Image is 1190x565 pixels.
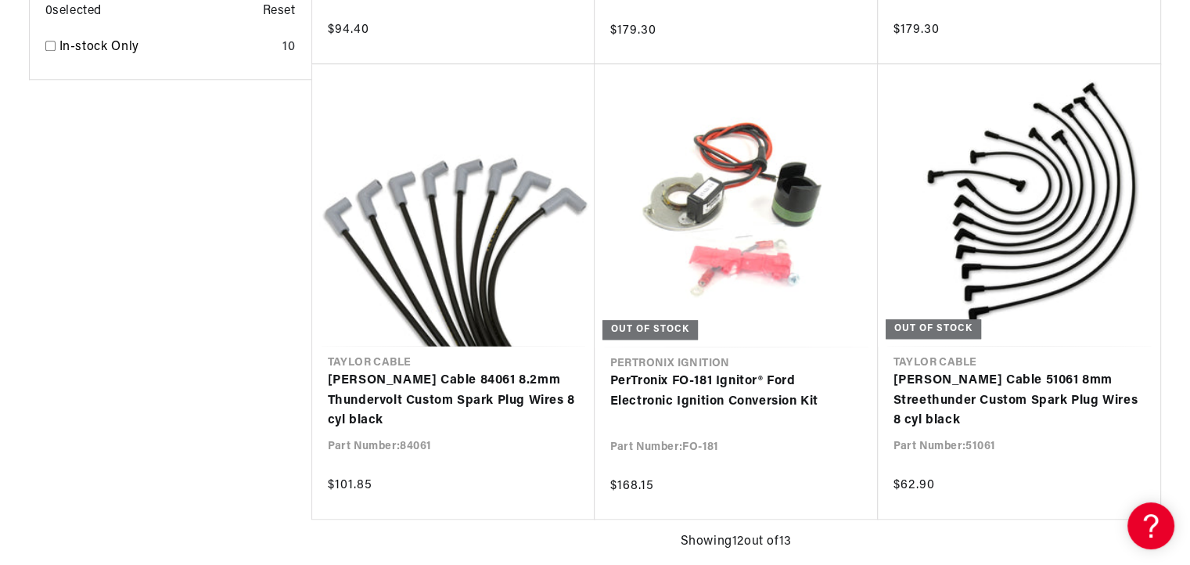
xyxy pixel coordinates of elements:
[893,371,1145,431] a: [PERSON_NAME] Cable 51061 8mm Streethunder Custom Spark Plug Wires 8 cyl black
[610,372,862,412] a: PerTronix FO-181 Ignitor® Ford Electronic Ignition Conversion Kit
[680,532,791,552] span: Showing 12 out of 13
[45,2,102,22] span: 0 selected
[263,2,296,22] span: Reset
[282,38,295,58] div: 10
[59,38,277,58] a: In-stock Only
[328,371,579,431] a: [PERSON_NAME] Cable 84061 8.2mm Thundervolt Custom Spark Plug Wires 8 cyl black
